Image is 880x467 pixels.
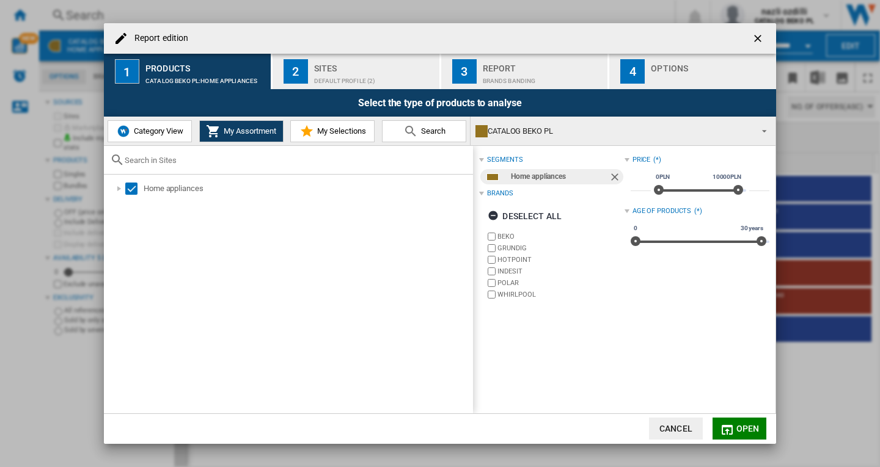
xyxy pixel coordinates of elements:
button: My Assortment [199,120,284,142]
span: Category View [131,126,183,136]
div: Deselect all [488,205,562,227]
button: Open [713,418,766,440]
div: 2 [284,59,308,84]
button: 2 Sites Default profile (2) [273,54,441,89]
div: 1 [115,59,139,84]
div: Options [651,59,771,71]
div: Age of products [632,206,692,216]
div: Home appliances [511,169,608,184]
span: My Selections [314,126,366,136]
span: Open [736,424,760,433]
input: brand.name [488,256,496,264]
button: 3 Report Brands banding [441,54,609,89]
span: 0PLN [654,172,672,182]
div: Report [483,59,603,71]
input: brand.name [488,244,496,252]
input: brand.name [488,267,496,275]
button: Cancel [649,418,703,440]
span: My Assortment [221,126,276,136]
input: brand.name [488,233,496,241]
button: My Selections [290,120,375,142]
button: Category View [108,120,192,142]
span: 30 years [739,223,765,233]
h4: Report edition [128,32,188,45]
md-checkbox: Select [125,183,144,195]
span: Search [418,126,446,136]
span: 0 [632,223,639,233]
md-dialog: Report edition ... [104,23,776,444]
div: 3 [452,59,477,84]
button: 4 Options [609,54,776,89]
input: Search in Sites [125,156,467,165]
input: brand.name [488,291,496,299]
div: Home appliances [144,183,471,195]
div: segments [487,155,522,165]
button: Search [382,120,466,142]
span: 10000PLN [711,172,743,182]
label: INDESIT [497,267,624,276]
div: 4 [620,59,645,84]
button: Deselect all [484,205,565,227]
label: BEKO [497,232,624,241]
div: Brands banding [483,71,603,84]
button: getI18NText('BUTTONS.CLOSE_DIALOG') [747,26,771,51]
div: CATALOG BEKO PL:Home appliances [145,71,266,84]
input: brand.name [488,279,496,287]
label: POLAR [497,278,624,288]
div: CATALOG BEKO PL [475,123,751,140]
div: Sites [314,59,435,71]
div: Brands [487,189,513,198]
label: GRUNDIG [497,244,624,253]
div: Products [145,59,266,71]
div: Price [632,155,651,165]
button: 1 Products CATALOG BEKO PL:Home appliances [104,54,272,89]
ng-md-icon: Remove [609,171,623,186]
label: HOTPOINT [497,255,624,264]
label: WHIRLPOOL [497,290,624,299]
div: Default profile (2) [314,71,435,84]
ng-md-icon: getI18NText('BUTTONS.CLOSE_DIALOG') [752,32,766,47]
div: Select the type of products to analyse [104,89,776,117]
img: wiser-icon-blue.png [116,124,131,139]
